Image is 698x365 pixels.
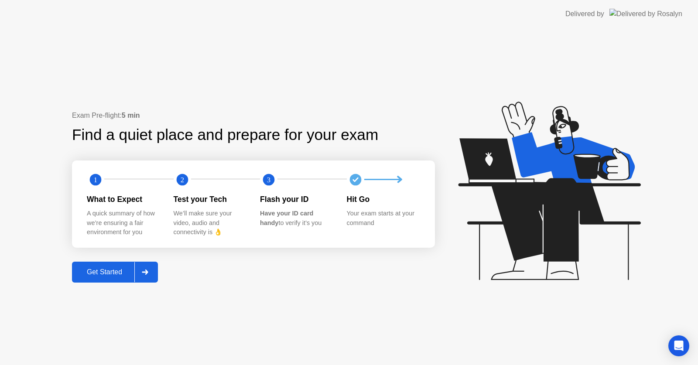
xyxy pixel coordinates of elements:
div: Your exam starts at your command [347,209,420,228]
b: 5 min [122,112,140,119]
div: Find a quiet place and prepare for your exam [72,123,380,147]
div: A quick summary of how we’re ensuring a fair environment for you [87,209,160,237]
div: Flash your ID [260,194,333,205]
div: Get Started [75,268,134,276]
text: 1 [94,175,97,184]
div: We’ll make sure your video, audio and connectivity is 👌 [174,209,246,237]
div: What to Expect [87,194,160,205]
div: to verify it’s you [260,209,333,228]
button: Get Started [72,262,158,283]
div: Test your Tech [174,194,246,205]
div: Open Intercom Messenger [668,335,689,356]
b: Have your ID card handy [260,210,313,226]
text: 3 [267,175,270,184]
div: Hit Go [347,194,420,205]
img: Delivered by Rosalyn [609,9,682,19]
div: Exam Pre-flight: [72,110,435,121]
text: 2 [180,175,184,184]
div: Delivered by [565,9,604,19]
